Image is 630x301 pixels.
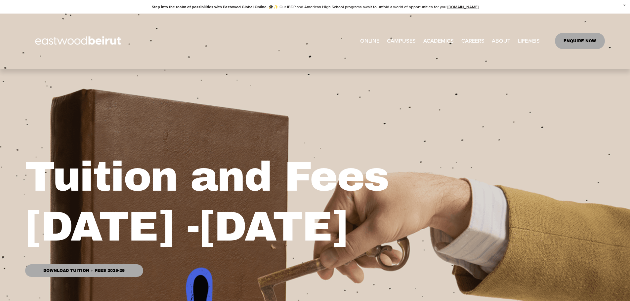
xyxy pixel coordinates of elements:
[518,36,540,46] span: LIFE@EIS
[387,36,416,46] span: CAMPUSES
[360,36,379,47] a: ONLINE
[461,36,484,47] a: CAREERS
[25,24,133,58] img: EastwoodIS Global Site
[518,36,540,47] a: folder dropdown
[25,152,459,252] h1: Tuition and Fees [DATE] -[DATE]
[555,33,605,49] a: ENQUIRE NOW
[492,36,510,46] span: ABOUT
[25,264,143,277] a: Download Tuition + Fees 2025-26
[447,4,479,10] a: [DOMAIN_NAME]
[423,36,454,47] a: folder dropdown
[387,36,416,47] a: folder dropdown
[423,36,454,46] span: ACADEMICS
[492,36,510,47] a: folder dropdown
